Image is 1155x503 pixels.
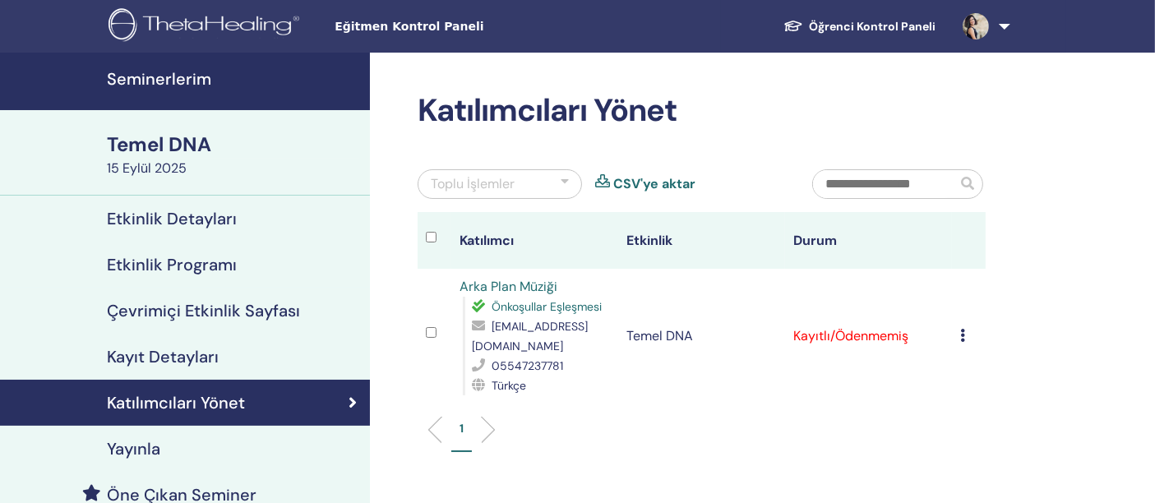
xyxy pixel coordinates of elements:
[97,131,370,178] a: Temel DNA15 Eylül 2025
[107,346,219,367] font: Kayıt Detayları
[460,278,557,295] a: Arka Plan Müziği
[107,300,300,321] font: Çevrimiçi Etkinlik Sayfası
[783,19,803,33] img: graduation-cap-white.svg
[613,174,695,194] a: CSV'ye aktar
[107,132,211,157] font: Temel DNA
[335,20,483,33] font: Eğitmen Kontrol Paneli
[472,319,588,353] font: [EMAIL_ADDRESS][DOMAIN_NAME]
[107,208,237,229] font: Etkinlik Detayları
[810,19,936,34] font: Öğrenci Kontrol Paneli
[963,13,989,39] img: default.jpg
[107,438,160,459] font: Yayınla
[107,68,211,90] font: Seminerlerim
[492,378,526,393] font: Türkçe
[107,254,237,275] font: Etkinlik Programı
[460,232,514,249] font: Katılımcı
[460,421,464,436] font: 1
[107,159,187,177] font: 15 Eylül 2025
[492,299,602,314] font: Önkoşullar Eşleşmesi
[793,232,837,249] font: Durum
[626,327,693,344] font: Temel DNA
[770,11,949,42] a: Öğrenci Kontrol Paneli
[109,8,305,45] img: logo.png
[431,175,515,192] font: Toplu İşlemler
[492,358,563,373] font: 05547237781
[613,175,695,192] font: CSV'ye aktar
[626,232,672,249] font: Etkinlik
[418,90,677,131] font: Katılımcıları Yönet
[107,392,245,413] font: Katılımcıları Yönet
